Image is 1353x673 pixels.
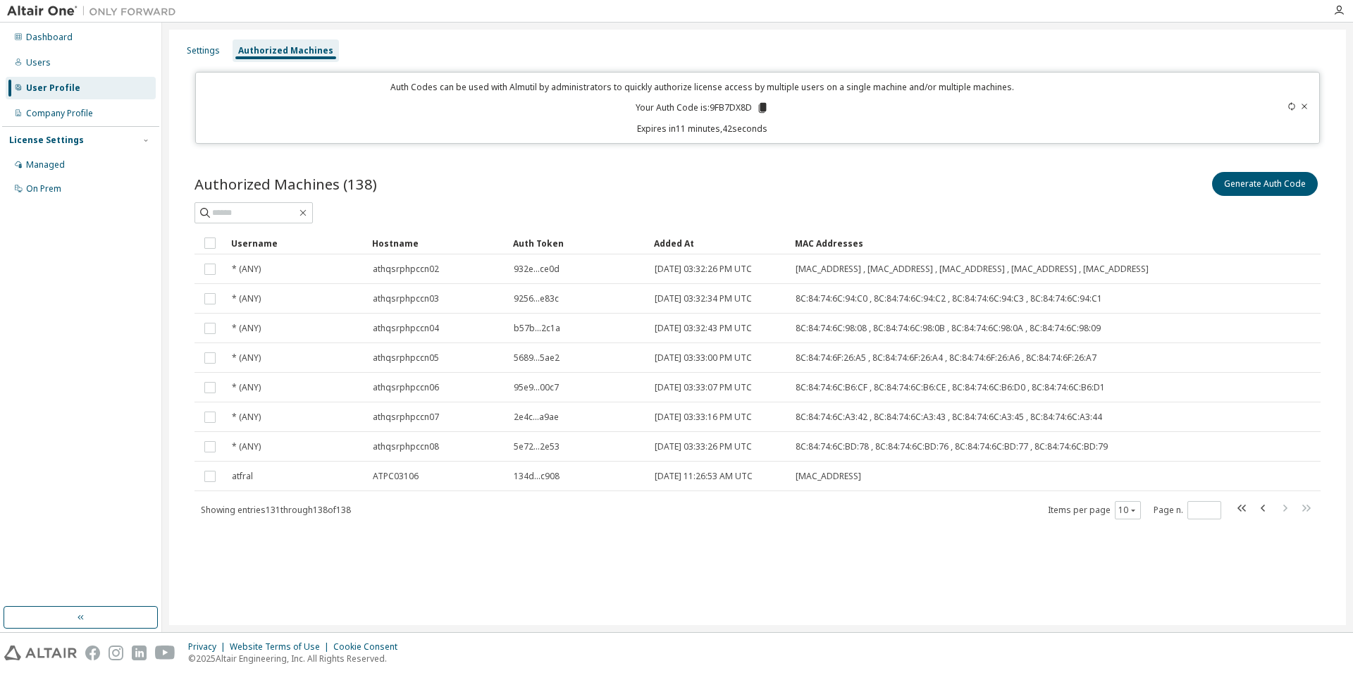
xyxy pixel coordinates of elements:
span: Authorized Machines (138) [194,174,377,194]
p: Expires in 11 minutes, 42 seconds [204,123,1201,135]
span: athqsrphpccn03 [373,293,439,304]
span: [MAC_ADDRESS] , [MAC_ADDRESS] , [MAC_ADDRESS] , [MAC_ADDRESS] , [MAC_ADDRESS] [796,264,1149,275]
span: [DATE] 11:26:53 AM UTC [655,471,753,482]
img: Altair One [7,4,183,18]
div: Added At [654,232,784,254]
span: [MAC_ADDRESS] [796,471,861,482]
span: [DATE] 03:32:34 PM UTC [655,293,752,304]
span: [DATE] 03:32:43 PM UTC [655,323,752,334]
div: Username [231,232,361,254]
div: Hostname [372,232,502,254]
span: 8C:84:74:6C:B6:CF , 8C:84:74:6C:B6:CE , 8C:84:74:6C:B6:D0 , 8C:84:74:6C:B6:D1 [796,382,1105,393]
span: 134d...c908 [514,471,560,482]
span: * (ANY) [232,441,261,452]
span: [DATE] 03:32:26 PM UTC [655,264,752,275]
button: Generate Auth Code [1212,172,1318,196]
span: * (ANY) [232,412,261,423]
p: © 2025 Altair Engineering, Inc. All Rights Reserved. [188,653,406,665]
span: 8C:84:74:6C:94:C0 , 8C:84:74:6C:94:C2 , 8C:84:74:6C:94:C3 , 8C:84:74:6C:94:C1 [796,293,1102,304]
span: b57b...2c1a [514,323,560,334]
span: Showing entries 131 through 138 of 138 [201,504,351,516]
span: ATPC03106 [373,471,419,482]
div: Company Profile [26,108,93,119]
div: Auth Token [513,232,643,254]
div: License Settings [9,135,84,146]
span: [DATE] 03:33:00 PM UTC [655,352,752,364]
span: athqsrphpccn05 [373,352,439,364]
div: Users [26,57,51,68]
span: 5e72...2e53 [514,441,560,452]
div: On Prem [26,183,61,195]
span: athqsrphpccn02 [373,264,439,275]
div: Cookie Consent [333,641,406,653]
p: Auth Codes can be used with Almutil by administrators to quickly authorize license access by mult... [204,81,1201,93]
span: 2e4c...a9ae [514,412,559,423]
span: [DATE] 03:33:16 PM UTC [655,412,752,423]
div: Managed [26,159,65,171]
span: * (ANY) [232,323,261,334]
div: MAC Addresses [795,232,1173,254]
span: Page n. [1154,501,1221,519]
div: User Profile [26,82,80,94]
span: 95e9...00c7 [514,382,559,393]
span: 8C:84:74:6F:26:A5 , 8C:84:74:6F:26:A4 , 8C:84:74:6F:26:A6 , 8C:84:74:6F:26:A7 [796,352,1096,364]
span: * (ANY) [232,264,261,275]
div: Authorized Machines [238,45,333,56]
span: 5689...5ae2 [514,352,560,364]
span: 9256...e83c [514,293,559,304]
span: athqsrphpccn04 [373,323,439,334]
span: [DATE] 03:33:07 PM UTC [655,382,752,393]
div: Settings [187,45,220,56]
img: youtube.svg [155,646,175,660]
span: athqsrphpccn07 [373,412,439,423]
span: 8C:84:74:6C:BD:78 , 8C:84:74:6C:BD:76 , 8C:84:74:6C:BD:77 , 8C:84:74:6C:BD:79 [796,441,1108,452]
span: 8C:84:74:6C:A3:42 , 8C:84:74:6C:A3:43 , 8C:84:74:6C:A3:45 , 8C:84:74:6C:A3:44 [796,412,1102,423]
span: [DATE] 03:33:26 PM UTC [655,441,752,452]
img: altair_logo.svg [4,646,77,660]
span: * (ANY) [232,382,261,393]
span: Items per page [1048,501,1141,519]
img: instagram.svg [109,646,123,660]
span: * (ANY) [232,352,261,364]
span: * (ANY) [232,293,261,304]
span: athqsrphpccn08 [373,441,439,452]
button: 10 [1118,505,1137,516]
span: 932e...ce0d [514,264,560,275]
img: facebook.svg [85,646,100,660]
span: atfral [232,471,253,482]
div: Dashboard [26,32,73,43]
div: Website Terms of Use [230,641,333,653]
p: Your Auth Code is: 9FB7DX8D [636,101,769,114]
div: Privacy [188,641,230,653]
img: linkedin.svg [132,646,147,660]
span: 8C:84:74:6C:98:08 , 8C:84:74:6C:98:0B , 8C:84:74:6C:98:0A , 8C:84:74:6C:98:09 [796,323,1101,334]
span: athqsrphpccn06 [373,382,439,393]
